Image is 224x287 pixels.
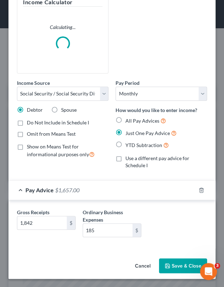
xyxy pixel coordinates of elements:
span: Do Not Include in Schedule I [27,119,89,125]
label: Pay Period [116,79,140,87]
iframe: Intercom live chat [200,263,217,280]
p: Calculating... [23,24,102,31]
input: 0.00 [17,216,67,230]
button: Save & Close [159,258,207,273]
span: YTD Subtraction [125,142,162,148]
span: All Pay Advices [125,118,159,124]
div: $ [132,224,141,237]
span: Omit from Means Test [27,131,76,137]
div: $ [67,216,75,230]
span: Just One Pay Advice [125,130,170,136]
label: Ordinary Business Expenses [83,209,141,223]
span: Debtor [27,107,43,113]
span: Pay Advice [25,187,54,193]
span: Show on Means Test for informational purposes only [27,143,89,157]
button: Cancel [129,259,156,273]
span: 3 [214,263,220,269]
span: Spouse [61,107,77,113]
span: Income Source [17,80,50,86]
label: Gross Receipts [17,209,49,216]
label: How would you like to enter income? [116,106,197,114]
span: Use a different pay advice for Schedule I [125,155,189,168]
input: 0.00 [83,224,132,237]
span: $1,657.00 [55,187,79,193]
